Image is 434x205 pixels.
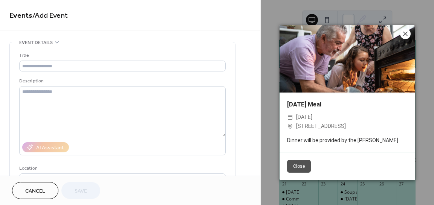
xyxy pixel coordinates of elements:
span: [DATE] [296,113,312,122]
span: / Add Event [32,8,68,23]
div: ​ [287,122,293,131]
button: Cancel [12,182,58,199]
div: ​ [287,113,293,122]
span: Cancel [25,187,45,195]
div: [DATE] Meal [280,100,415,109]
a: Events [9,8,32,23]
span: Event details [19,39,53,47]
div: Location [19,164,224,172]
div: Description [19,77,224,85]
button: Close [287,160,311,173]
div: Title [19,52,224,59]
span: [STREET_ADDRESS] [296,122,346,131]
div: Dinner will be provided by the [PERSON_NAME]. [280,137,415,144]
